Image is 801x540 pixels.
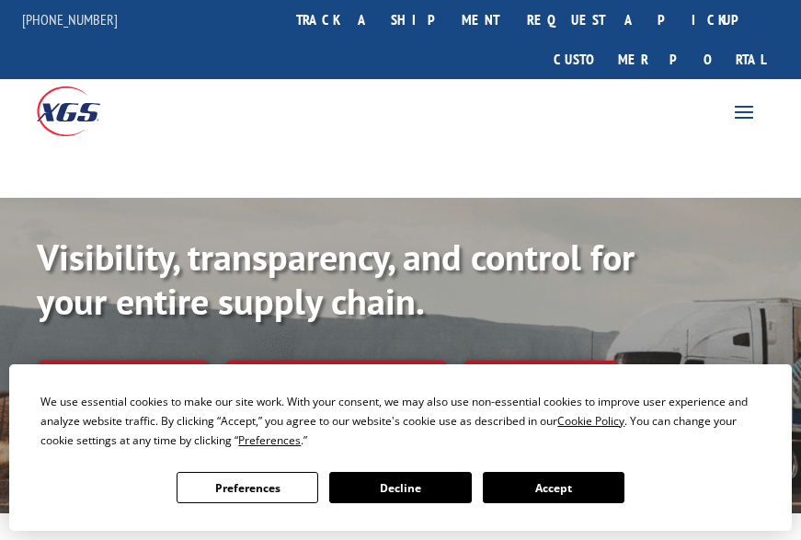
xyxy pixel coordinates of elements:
button: Preferences [177,472,318,503]
a: XGS ASSISTANT [463,361,620,400]
div: Cookie Consent Prompt [9,364,792,531]
a: [PHONE_NUMBER] [22,10,118,29]
button: Decline [329,472,471,503]
a: Customer Portal [540,40,779,79]
button: Accept [483,472,624,503]
span: Preferences [238,432,301,448]
a: Calculate transit time [224,361,448,400]
div: We use essential cookies to make our site work. With your consent, we may also use non-essential ... [40,392,760,450]
b: Visibility, transparency, and control for your entire supply chain. [37,233,635,325]
span: Cookie Policy [557,413,624,429]
a: Track shipment [37,361,210,399]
